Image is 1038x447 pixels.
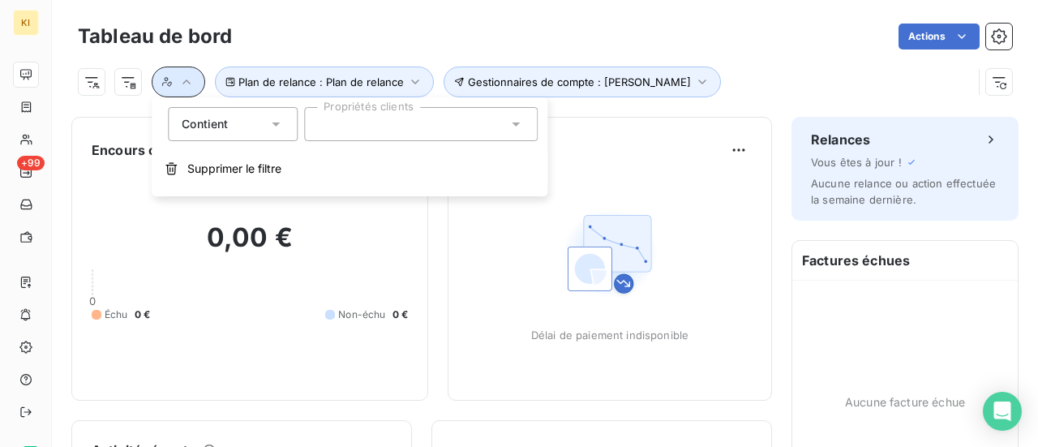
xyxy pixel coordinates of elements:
span: Non-échu [338,307,385,322]
span: Aucune relance ou action effectuée la semaine dernière. [811,177,996,206]
span: Aucune facture échue [845,393,965,410]
span: Plan de relance : Plan de relance [238,75,404,88]
span: 0 € [392,307,408,322]
span: 0 € [135,307,150,322]
span: 0 [89,294,96,307]
div: Open Intercom Messenger [983,392,1022,431]
h2: 0,00 € [92,221,408,270]
input: Propriétés clients [318,117,331,131]
button: Plan de relance : Plan de relance [215,67,434,97]
span: Échu [105,307,128,322]
h3: Tableau de bord [78,22,232,51]
button: Supprimer le filtre [152,151,547,187]
span: +99 [17,156,45,170]
button: Actions [899,24,980,49]
h6: Factures échues [792,241,1018,280]
span: Délai de paiement indisponible [531,329,689,342]
h6: Relances [811,130,870,149]
span: Contient [182,117,228,131]
h6: Encours client [92,140,184,160]
img: Empty state [558,202,662,306]
button: Gestionnaires de compte : [PERSON_NAME] [444,67,721,97]
span: Vous êtes à jour ! [811,156,902,169]
span: Supprimer le filtre [187,161,281,177]
div: KI [13,10,39,36]
span: Gestionnaires de compte : [PERSON_NAME] [468,75,691,88]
